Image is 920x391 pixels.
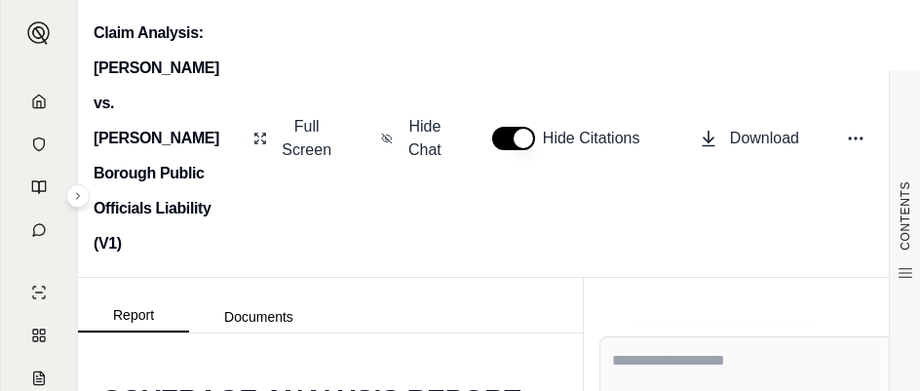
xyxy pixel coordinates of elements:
[13,125,65,164] a: Documents Vault
[13,273,65,312] a: Single Policy
[13,82,65,121] a: Home
[279,115,334,162] span: Full Screen
[78,299,189,332] button: Report
[373,107,453,170] button: Hide Chat
[246,107,342,170] button: Full Screen
[189,301,328,332] button: Documents
[94,16,235,261] h2: Claim Analysis: [PERSON_NAME] vs. [PERSON_NAME] Borough Public Officials Liability (V1)
[66,184,90,208] button: Expand sidebar
[13,168,65,207] a: Prompt Library
[730,127,799,150] span: Download
[543,127,652,150] span: Hide Citations
[27,21,51,45] img: Expand sidebar
[404,115,445,162] span: Hide Chat
[13,211,65,250] a: Chat
[19,14,58,53] button: Expand sidebar
[691,119,807,158] button: Download
[13,316,65,355] a: Policy Comparisons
